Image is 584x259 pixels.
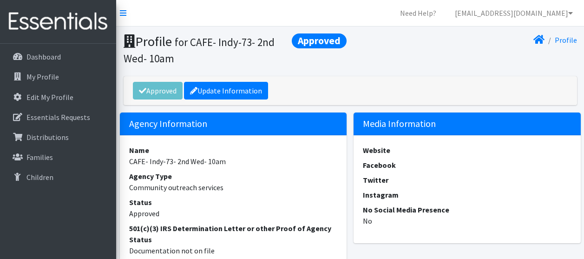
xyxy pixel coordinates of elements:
[26,113,90,122] p: Essentials Requests
[26,173,53,182] p: Children
[129,245,338,256] dd: Documentation not on file
[363,145,571,156] dt: Website
[129,171,338,182] dt: Agency Type
[4,148,112,166] a: Families
[184,82,268,100] a: Update Information
[120,113,347,135] h5: Agency Information
[129,182,338,193] dd: Community outreach services
[129,208,338,219] dd: Approved
[363,174,571,186] dt: Twitter
[363,189,571,200] dt: Instagram
[26,133,69,142] p: Distributions
[129,156,338,167] dd: CAFE- Indy-73- 2nd Wed- 10am
[393,4,444,22] a: Need Help?
[26,52,61,61] p: Dashboard
[26,153,53,162] p: Families
[4,67,112,86] a: My Profile
[4,108,112,126] a: Essentials Requests
[363,159,571,171] dt: Facebook
[129,145,338,156] dt: Name
[292,33,347,48] span: Approved
[129,223,338,245] dt: 501(c)(3) IRS Determination Letter or other Proof of Agency Status
[26,72,59,81] p: My Profile
[363,215,571,226] dd: No
[4,88,112,106] a: Edit My Profile
[4,6,112,37] img: HumanEssentials
[447,4,580,22] a: [EMAIL_ADDRESS][DOMAIN_NAME]
[124,33,347,66] h1: Profile
[354,113,581,135] h5: Media Information
[26,93,73,102] p: Edit My Profile
[363,204,571,215] dt: No Social Media Presence
[555,35,577,45] a: Profile
[4,47,112,66] a: Dashboard
[129,197,338,208] dt: Status
[124,35,275,65] small: for CAFE- Indy-73- 2nd Wed- 10am
[4,128,112,146] a: Distributions
[4,168,112,186] a: Children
